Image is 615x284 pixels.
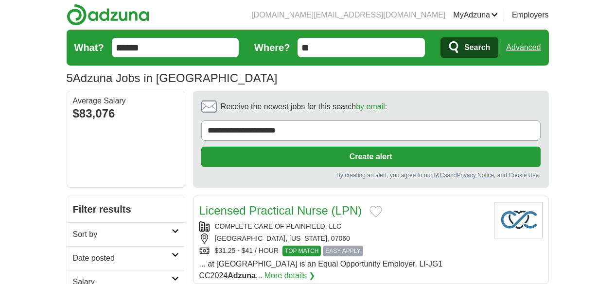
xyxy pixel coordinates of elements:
[67,69,73,87] span: 5
[67,71,278,84] h1: Adzuna Jobs in [GEOGRAPHIC_DATA]
[74,40,104,55] label: What?
[506,38,541,57] a: Advanced
[440,37,498,58] button: Search
[432,172,447,179] a: T&Cs
[251,9,445,21] li: [DOMAIN_NAME][EMAIL_ADDRESS][DOMAIN_NAME]
[512,9,549,21] a: Employers
[264,270,316,282] a: More details ❯
[356,102,385,111] a: by email
[282,246,321,256] span: TOP MATCH
[228,271,256,280] strong: Adzuna
[494,202,543,238] img: Company logo
[199,221,486,232] div: COMPLETE CARE OF PLAINFIELD, LLC
[369,206,382,217] button: Add to favorite jobs
[201,171,541,180] div: By creating an alert, you agree to our and , and Cookie Use.
[67,196,185,222] h2: Filter results
[323,246,363,256] span: EASY APPLY
[199,246,486,256] div: $31.25 - $41 / HOUR
[199,234,486,244] div: [GEOGRAPHIC_DATA], [US_STATE], 07060
[453,9,498,21] a: MyAdzuna
[73,252,172,264] h2: Date posted
[254,40,290,55] label: Where?
[464,38,490,57] span: Search
[199,204,362,217] a: Licensed Practical Nurse (LPN)
[67,4,149,26] img: Adzuna logo
[73,97,179,105] div: Average Salary
[67,246,185,270] a: Date posted
[201,147,541,167] button: Create alert
[73,105,179,122] div: $83,076
[199,260,443,280] span: ... at [GEOGRAPHIC_DATA] is an Equal Opportunity Employer. LI-JG1 CC2024 ...
[67,222,185,246] a: Sort by
[221,101,387,113] span: Receive the newest jobs for this search :
[73,229,172,240] h2: Sort by
[457,172,494,179] a: Privacy Notice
